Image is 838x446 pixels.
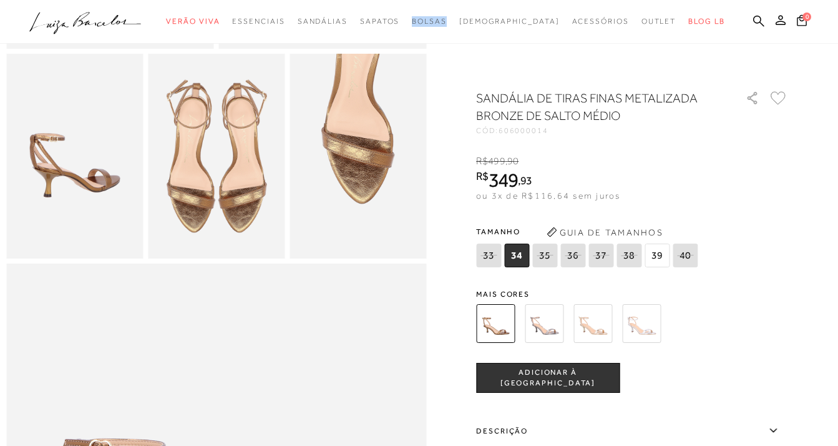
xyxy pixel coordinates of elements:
span: 34 [504,244,529,267]
span: 33 [476,244,501,267]
span: 36 [560,244,585,267]
span: [DEMOGRAPHIC_DATA] [459,17,560,26]
a: categoryNavScreenReaderText [166,10,220,33]
a: BLOG LB [688,10,724,33]
a: categoryNavScreenReaderText [641,10,676,33]
a: categoryNavScreenReaderText [412,10,447,33]
span: Bolsas [412,17,447,26]
img: image [290,54,426,259]
i: R$ [476,171,489,182]
a: noSubCategoriesText [459,10,560,33]
a: categoryNavScreenReaderText [572,10,629,33]
span: 90 [507,156,519,167]
span: Tamanho [476,222,701,241]
a: categoryNavScreenReaderText [360,10,399,33]
span: 349 [489,169,518,191]
span: 35 [532,244,557,267]
img: SANDÁLIA DE TIRAS FINAS METALIZADA CHUMBO DE SALTO MÉDIO [525,304,563,343]
span: 39 [645,244,670,267]
img: SANDÁLIA DE TIRAS FINAS METALIZADA BRONZE DE SALTO MÉDIO [476,304,515,343]
span: ADICIONAR À [GEOGRAPHIC_DATA] [477,367,619,389]
span: 0 [802,12,811,21]
span: 40 [673,244,698,267]
span: Mais cores [476,290,788,298]
button: 0 [793,14,811,31]
h1: SANDÁLIA DE TIRAS FINAS METALIZADA BRONZE DE SALTO MÉDIO [476,89,710,124]
span: 93 [520,174,532,187]
i: , [505,156,519,167]
span: Sandálias [298,17,348,26]
span: Sapatos [360,17,399,26]
div: CÓD: [476,127,726,134]
a: categoryNavScreenReaderText [232,10,285,33]
button: Guia de Tamanhos [542,222,667,242]
span: 38 [616,244,641,267]
span: Outlet [641,17,676,26]
span: Verão Viva [166,17,220,26]
span: Essenciais [232,17,285,26]
img: SANDÁLIA DE TIRAS FINAS METALIZADA DOURADA DE SALTO MÉDIO [573,304,612,343]
span: BLOG LB [688,17,724,26]
span: ou 3x de R$116,64 sem juros [476,191,620,201]
img: image [6,54,143,259]
img: SANDÁLIA DE TIRAS FINAS METALIZADA PRATA DE SALTO MÉDIO [622,304,661,343]
span: 37 [588,244,613,267]
span: 606000014 [499,126,548,135]
span: Acessórios [572,17,629,26]
i: R$ [476,156,488,167]
button: ADICIONAR À [GEOGRAPHIC_DATA] [476,363,620,393]
img: image [148,54,285,259]
a: categoryNavScreenReaderText [298,10,348,33]
span: 499 [488,156,505,167]
i: , [518,175,532,186]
